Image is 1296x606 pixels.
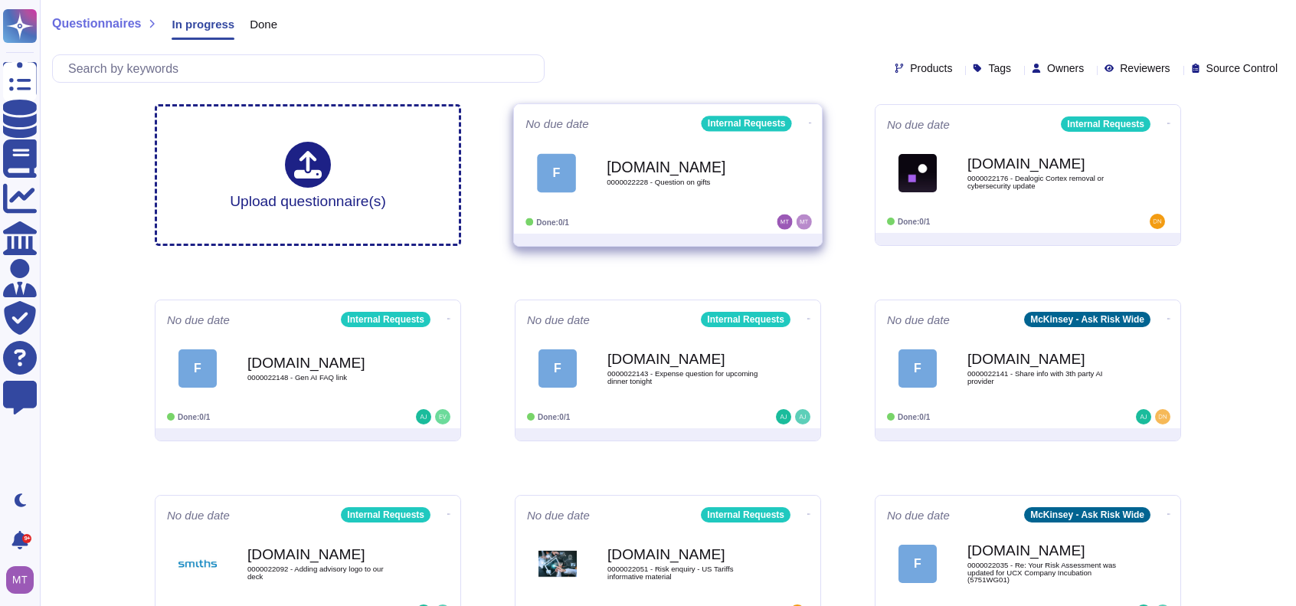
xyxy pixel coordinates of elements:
[61,55,544,82] input: Search by keywords
[702,116,792,131] div: Internal Requests
[967,156,1121,171] b: [DOMAIN_NAME]
[247,547,401,562] b: [DOMAIN_NAME]
[527,314,590,326] span: No due date
[167,314,230,326] span: No due date
[797,215,812,230] img: user
[988,63,1011,74] span: Tags
[607,370,761,385] span: 0000022143 - Expense question for upcoming dinner tonight
[178,545,217,583] img: Logo
[230,142,386,208] div: Upload questionnaire(s)
[247,565,401,580] span: 0000022092 - Adding advisory logo to our deck
[607,159,761,174] b: [DOMAIN_NAME]
[167,509,230,521] span: No due date
[525,118,589,129] span: No due date
[416,409,431,424] img: user
[1206,63,1278,74] span: Source Control
[3,563,44,597] button: user
[341,312,430,327] div: Internal Requests
[777,215,792,230] img: user
[607,179,761,186] span: 0000022228 - Question on gifts
[701,507,790,522] div: Internal Requests
[341,507,430,522] div: Internal Requests
[898,218,930,226] span: Done: 0/1
[537,153,576,192] div: F
[538,413,570,421] span: Done: 0/1
[967,352,1121,366] b: [DOMAIN_NAME]
[898,413,930,421] span: Done: 0/1
[1047,63,1084,74] span: Owners
[607,547,761,562] b: [DOMAIN_NAME]
[247,355,401,370] b: [DOMAIN_NAME]
[967,562,1121,584] span: 0000022035 - Re: Your Risk Assessment was updated for UCX Company Incubation (5751WG01)
[538,545,577,583] img: Logo
[887,119,950,130] span: No due date
[1136,409,1151,424] img: user
[910,63,952,74] span: Products
[887,509,950,521] span: No due date
[1024,507,1150,522] div: McKinsey - Ask Risk Wide
[52,18,141,30] span: Questionnaires
[6,566,34,594] img: user
[536,218,569,226] span: Done: 0/1
[1150,214,1165,229] img: user
[1024,312,1150,327] div: McKinsey - Ask Risk Wide
[22,534,31,543] div: 9+
[701,312,790,327] div: Internal Requests
[607,352,761,366] b: [DOMAIN_NAME]
[178,413,210,421] span: Done: 0/1
[178,349,217,388] div: F
[898,349,937,388] div: F
[247,374,401,382] span: 0000022148 - Gen AI FAQ link
[898,154,937,192] img: Logo
[538,349,577,388] div: F
[607,565,761,580] span: 0000022051 - Risk enquiry - US Tariffs informative material
[1155,409,1170,424] img: user
[795,409,810,424] img: user
[776,409,791,424] img: user
[1061,116,1150,132] div: Internal Requests
[435,409,450,424] img: user
[1120,63,1170,74] span: Reviewers
[172,18,234,30] span: In progress
[967,543,1121,558] b: [DOMAIN_NAME]
[250,18,277,30] span: Done
[967,175,1121,189] span: 0000022176 - Dealogic Cortex removal or cybersecurity update
[967,370,1121,385] span: 0000022141 - Share info with 3th party AI provider
[898,545,937,583] div: F
[527,509,590,521] span: No due date
[887,314,950,326] span: No due date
